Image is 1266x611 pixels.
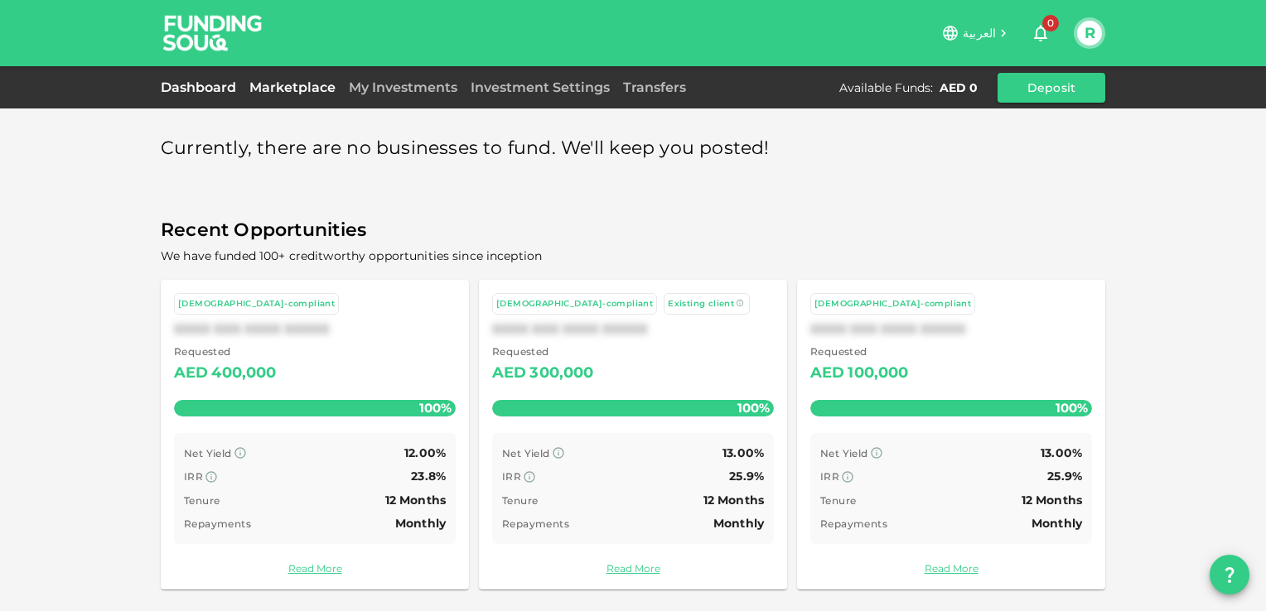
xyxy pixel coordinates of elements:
[404,445,446,460] span: 12.00%
[703,493,764,508] span: 12 Months
[184,447,232,459] span: Net Yield
[502,470,521,483] span: IRR
[810,360,844,387] div: AED
[1041,445,1082,460] span: 13.00%
[820,470,839,483] span: IRR
[174,344,277,360] span: Requested
[161,248,542,263] span: We have funded 100+ creditworthy opportunities since inception
[479,280,787,589] a: [DEMOGRAPHIC_DATA]-compliant Existing clientXXXX XXX XXXX XXXXX Requested AED300,000100% Net Yiel...
[496,297,653,311] div: [DEMOGRAPHIC_DATA]-compliant
[810,344,909,360] span: Requested
[1042,15,1059,31] span: 0
[184,494,220,507] span: Tenure
[963,26,996,41] span: العربية
[814,297,971,311] div: [DEMOGRAPHIC_DATA]-compliant
[342,79,464,95] a: My Investments
[729,469,764,484] span: 25.9%
[211,360,276,387] div: 400,000
[243,79,342,95] a: Marketplace
[161,214,1105,247] span: Recent Opportunities
[492,560,774,576] a: Read More
[174,560,456,576] a: Read More
[733,396,774,420] span: 100%
[820,494,856,507] span: Tenure
[722,445,764,460] span: 13.00%
[797,280,1105,589] a: [DEMOGRAPHIC_DATA]-compliantXXXX XXX XXXX XXXXX Requested AED100,000100% Net Yield 13.00% IRR 25....
[492,360,526,387] div: AED
[848,360,908,387] div: 100,000
[1032,516,1082,531] span: Monthly
[174,321,456,337] div: XXXX XXX XXXX XXXXX
[502,447,550,459] span: Net Yield
[1022,493,1082,508] span: 12 Months
[492,344,594,360] span: Requested
[161,132,770,165] span: Currently, there are no businesses to fund. We'll keep you posted!
[178,297,335,311] div: [DEMOGRAPHIC_DATA]-compliant
[713,516,764,531] span: Monthly
[411,469,446,484] span: 23.8%
[1051,396,1092,420] span: 100%
[492,321,774,337] div: XXXX XXX XXXX XXXXX
[395,516,446,531] span: Monthly
[385,493,446,508] span: 12 Months
[839,79,933,96] div: Available Funds :
[1210,555,1249,594] button: question
[502,517,569,530] span: Repayments
[1077,21,1102,46] button: R
[502,494,538,507] span: Tenure
[415,396,456,420] span: 100%
[820,447,868,459] span: Net Yield
[998,73,1105,103] button: Deposit
[810,560,1092,576] a: Read More
[668,298,734,309] span: Existing client
[161,280,469,589] a: [DEMOGRAPHIC_DATA]-compliantXXXX XXX XXXX XXXXX Requested AED400,000100% Net Yield 12.00% IRR 23....
[184,470,203,483] span: IRR
[529,360,593,387] div: 300,000
[174,360,208,387] div: AED
[820,517,887,530] span: Repayments
[940,79,978,96] div: AED 0
[1024,17,1057,50] button: 0
[184,517,251,530] span: Repayments
[810,321,1092,337] div: XXXX XXX XXXX XXXXX
[464,79,616,95] a: Investment Settings
[1047,469,1082,484] span: 25.9%
[616,79,693,95] a: Transfers
[161,79,243,95] a: Dashboard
